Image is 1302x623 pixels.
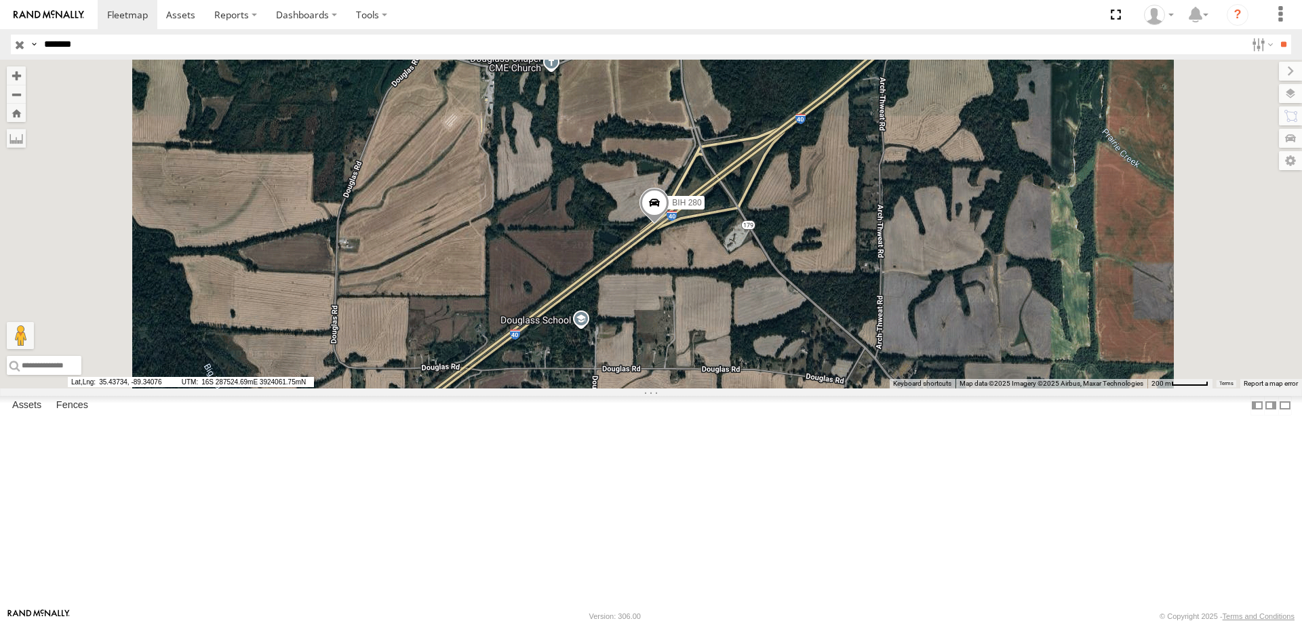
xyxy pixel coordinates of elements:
a: Report a map error [1244,380,1298,387]
button: Zoom Home [7,104,26,122]
span: 16S 287524.69mE 3924061.75mN [178,377,314,387]
div: © Copyright 2025 - [1160,612,1295,620]
span: Map data ©2025 Imagery ©2025 Airbus, Maxar Technologies [960,380,1143,387]
label: Assets [5,396,48,415]
label: Search Filter Options [1246,35,1276,54]
label: Hide Summary Table [1278,396,1292,416]
a: Terms (opens in new tab) [1219,381,1234,386]
div: Version: 306.00 [589,612,641,620]
label: Measure [7,129,26,148]
label: Map Settings [1279,151,1302,170]
button: Zoom out [7,85,26,104]
a: Terms and Conditions [1223,612,1295,620]
label: Search Query [28,35,39,54]
a: Visit our Website [7,609,70,623]
label: Dock Summary Table to the Right [1264,396,1278,416]
span: 200 m [1151,380,1171,387]
div: Nele . [1139,5,1179,25]
span: BIH 280 [672,197,701,207]
button: Drag Pegman onto the map to open Street View [7,322,34,349]
button: Zoom in [7,66,26,85]
button: Map Scale: 200 m per 51 pixels [1147,379,1212,388]
span: 35.43734, -89.34076 [68,377,176,387]
img: rand-logo.svg [14,10,84,20]
i: ? [1227,4,1248,26]
button: Keyboard shortcuts [893,379,951,388]
label: Dock Summary Table to the Left [1250,396,1264,416]
label: Fences [50,396,95,415]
